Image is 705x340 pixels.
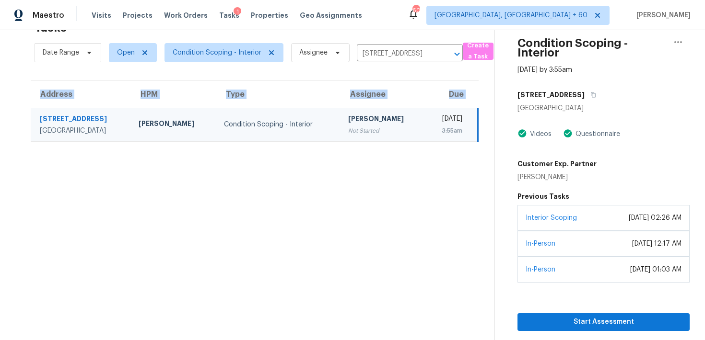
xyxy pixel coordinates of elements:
span: Geo Assignments [300,11,362,20]
div: Videos [527,129,552,139]
div: Questionnaire [573,129,620,139]
span: Work Orders [164,11,208,20]
span: Projects [123,11,153,20]
h5: Customer Exp. Partner [517,159,597,169]
div: Not Started [348,126,418,136]
span: Visits [92,11,111,20]
div: 1 [234,7,241,17]
span: Date Range [43,48,79,57]
a: Interior Scoping [526,215,577,221]
img: Artifact Present Icon [517,128,527,138]
span: Open [117,48,135,57]
div: [DATE] [433,114,462,126]
button: Open [450,47,464,61]
div: [DATE] by 3:55am [517,65,572,75]
th: HPM [131,81,216,108]
div: [DATE] 02:26 AM [629,213,681,223]
span: [PERSON_NAME] [633,11,691,20]
div: [STREET_ADDRESS] [40,114,123,126]
a: In-Person [526,240,555,247]
div: [DATE] 01:03 AM [630,265,681,274]
th: Due [425,81,478,108]
button: Start Assessment [517,313,690,331]
span: Maestro [33,11,64,20]
div: Condition Scoping - Interior [224,120,333,129]
a: In-Person [526,266,555,273]
span: Tasks [219,12,239,19]
button: Create a Task [463,43,493,60]
input: Search by address [357,46,436,61]
span: Condition Scoping - Interior [173,48,261,57]
h2: Condition Scoping - Interior [517,38,667,57]
th: Address [31,81,131,108]
h2: Tasks [35,23,67,33]
img: Artifact Present Icon [563,128,573,138]
span: [GEOGRAPHIC_DATA], [GEOGRAPHIC_DATA] + 60 [435,11,587,20]
div: [DATE] 12:17 AM [632,239,681,249]
button: Copy Address [585,86,598,103]
div: [PERSON_NAME] [139,119,208,131]
span: Create a Task [468,40,489,62]
div: [PERSON_NAME] [348,114,418,126]
th: Type [216,81,341,108]
div: 3:55am [433,126,462,136]
th: Assignee [341,81,425,108]
h5: Previous Tasks [517,192,690,201]
span: Properties [251,11,288,20]
div: [GEOGRAPHIC_DATA] [517,103,690,113]
span: Assignee [299,48,328,57]
span: Start Assessment [525,316,682,328]
div: 604 [412,6,419,15]
div: [GEOGRAPHIC_DATA] [40,126,123,136]
h5: [STREET_ADDRESS] [517,90,585,100]
div: [PERSON_NAME] [517,172,597,182]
